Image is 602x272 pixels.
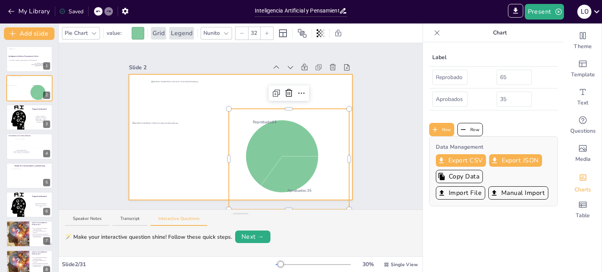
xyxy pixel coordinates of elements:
p: La integración de la IA es esencial en la educación moderna. [33,264,50,267]
input: Q2 [432,92,468,107]
div: 46156dc7-a5/83576022-2428-4277-a314-ea6b1fe01e9d.png4de3d010-4d/038ffe41-7598-4e1c-bb44-fc41ab5c4... [6,75,53,101]
div: Pie Chart [63,27,89,39]
div: Grid [151,27,166,40]
div: Add ready made slides [564,55,602,83]
div: Saved [59,7,83,16]
div: Add images, graphics, shapes or video [564,139,602,168]
button: Export CSV [436,154,486,167]
input: Insert title [255,5,339,16]
button: Import File [436,186,485,200]
span: Dra. [PERSON_NAME] [35,63,44,64]
text: Reprobado : 65 [252,119,276,124]
input: Enter value [497,70,532,85]
span: Export to PowerPoint [508,4,523,20]
div: 7 [6,221,53,247]
span: Table [576,212,590,220]
button: My Library [6,5,53,18]
button: Manual Import [488,186,548,200]
div: Nunito [202,27,221,39]
span: La IA ¿Aliada o amenaza al Sistema Modular de la UAM-Xochimilco? [9,60,37,61]
span: Single View [391,261,418,268]
p: ¿Qué es la Inteligencia Artificial (IA)? [32,251,50,255]
div: Get real-time input from your audience [564,111,602,139]
div: 7 [43,237,50,245]
button: Speaker Notes [65,216,109,226]
text: Aprobados : 35 [287,188,312,193]
div: 3 [43,121,50,128]
span: Questions [570,127,596,135]
div: L O [577,5,591,19]
div: 6 [43,208,50,215]
div: 1 [43,62,50,70]
span: Visión constructivista del conocimiento [14,151,29,152]
div: 4 [43,150,50,157]
p: ¿Cómo ayuda el Sistema Modular al pensamiento crítico? [34,203,47,207]
div: Add charts and graphs [564,168,602,196]
span: Position [297,29,307,38]
button: Add slide [4,27,54,40]
span: Departamento de Sistemas Biológicos [31,64,47,65]
div: Inteligencia Artificial y Pensamiento CríticoLa IA ¿Aliada o amenaza al Sistema Modular de la UAM... [6,46,53,72]
button: L O [577,4,591,20]
span: Objeto de Transformación y problema eje [15,164,45,167]
button: Transcript [112,216,147,226]
span: Theme [574,43,592,50]
span: Charts [575,186,591,194]
button: Present [525,4,564,20]
p: Facilita el aprendizaje personalizado. [33,234,50,235]
span: Trabajo colaborativo y multidisciplinario [13,152,29,153]
strong: Inteligencia Artificial y Pensamiento Crítico [9,56,38,58]
h4: Data Management [436,143,551,151]
span: Trabajo multidisciplinario [16,150,27,151]
div: Objeto de Transformación y problema eje79abf855-67/c43a0273-1f89-45f5-9337-fed1754e19f8.pngd6dec7... [6,163,53,189]
button: Next → [235,231,270,243]
span: Entendiendo el Sistema Modular [9,135,31,137]
div: Slide 2 [129,63,268,72]
button: Export JSON [489,154,542,167]
p: ¿Estamos usando la inteligencia artificial para pensar mejor… o para dejar de pensar por nosotros... [34,115,47,122]
div: https://images.pexels.com/photos/8849295/pexels-photo-8849295.jpegPregunta detonante¿Estamos usan... [6,104,53,130]
div: 30 % [359,260,377,268]
div: Add a table [564,196,602,224]
div: 2 [43,92,50,99]
button: Row [457,123,483,136]
p: Chart [443,23,556,42]
div: Legend [169,27,194,40]
div: 5 [43,179,50,186]
div: Entendiendo el Sistema Modulareec932cc-a6/5c6d3e03-b17a-4fd8-8c7f-a0c6ea926699.pnga9dc1f72-c3/7f4... [6,133,53,159]
button: Copy Data [436,170,483,183]
p: La integración de la IA es esencial en la educación moderna. [33,235,50,238]
div: Slide 2 / 31 [62,260,276,268]
div: 🪄 Make your interactive question shine! Follow these quick steps. [65,233,232,241]
div: Add text boxes [564,83,602,111]
div: Layout [277,27,289,40]
button: Row [429,123,454,136]
th: Label [429,49,493,67]
div: Change the overall theme [564,27,602,55]
span: Text [577,99,588,107]
div: https://images.pexels.com/photos/8849295/pexels-photo-8849295.jpegPregunta detonante¿Cómo ayuda e... [6,192,53,218]
p: ¿Qué es la Inteligencia Artificial (IA)? [32,222,50,226]
span: value : [107,29,130,37]
span: [GEOGRAPHIC_DATA] [35,65,44,67]
span: Media [575,155,591,163]
input: Enter value [497,92,532,107]
span: Template [571,71,595,79]
button: Interactive Questions [150,216,207,226]
text: Aprobados : 35 [40,99,44,100]
p: Facilita el aprendizaje personalizado. [33,263,50,264]
input: Q1 [432,70,468,85]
